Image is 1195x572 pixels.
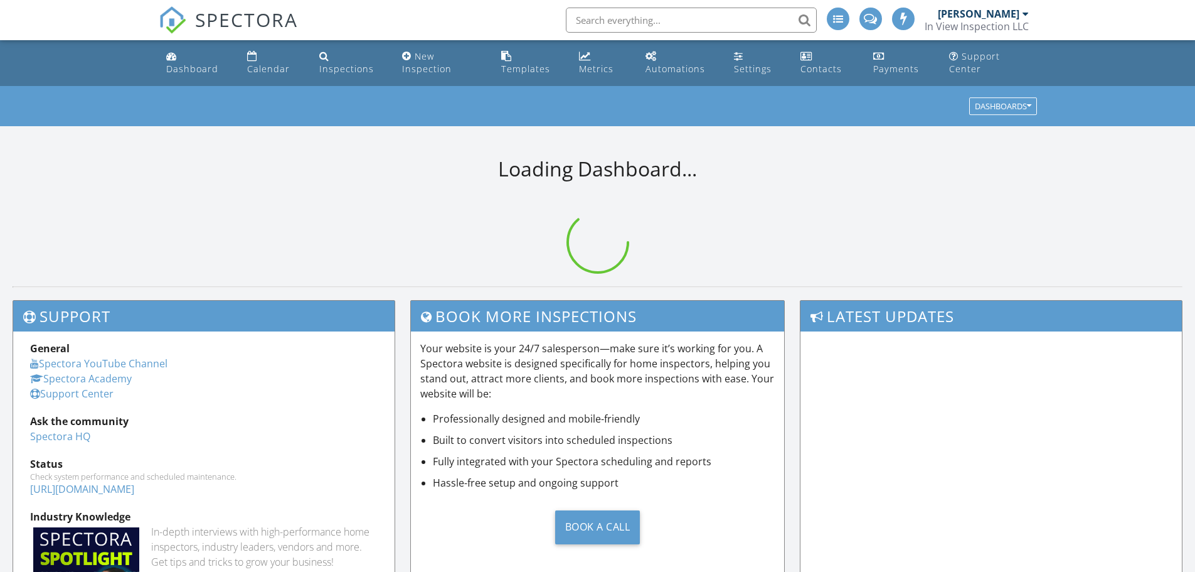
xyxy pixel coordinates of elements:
[433,411,775,426] li: Professionally designed and mobile-friendly
[161,45,233,81] a: Dashboard
[795,45,858,81] a: Contacts
[411,301,785,332] h3: Book More Inspections
[734,63,772,75] div: Settings
[566,8,817,33] input: Search everything...
[30,456,378,472] div: Status
[30,357,167,370] a: Spectora YouTube Channel
[13,301,395,332] h3: Support
[420,500,775,554] a: Book a Call
[30,509,378,524] div: Industry Knowledge
[574,45,630,81] a: Metrics
[166,63,218,75] div: Dashboard
[242,45,304,81] a: Calendar
[30,429,90,443] a: Spectora HQ
[925,20,1029,33] div: In View Inspection LLC
[555,510,640,544] div: Book a Call
[30,472,378,482] div: Check system performance and scheduled maintenance.
[975,102,1031,111] div: Dashboards
[640,45,720,81] a: Automations (Advanced)
[30,387,114,401] a: Support Center
[195,6,298,33] span: SPECTORA
[30,414,378,429] div: Ask the community
[868,45,934,81] a: Payments
[314,45,387,81] a: Inspections
[159,17,298,43] a: SPECTORA
[151,524,378,569] div: In-depth interviews with high-performance home inspectors, industry leaders, vendors and more. Ge...
[433,475,775,490] li: Hassle-free setup and ongoing support
[938,8,1019,20] div: [PERSON_NAME]
[969,98,1037,116] button: Dashboards
[729,45,785,81] a: Settings
[501,63,550,75] div: Templates
[402,50,452,75] div: New Inspection
[30,482,134,496] a: [URL][DOMAIN_NAME]
[944,45,1034,81] a: Support Center
[433,454,775,469] li: Fully integrated with your Spectora scheduling and reports
[645,63,705,75] div: Automations
[496,45,565,81] a: Templates
[247,63,290,75] div: Calendar
[800,63,842,75] div: Contacts
[873,63,919,75] div: Payments
[30,342,70,355] strong: General
[579,63,613,75] div: Metrics
[800,301,1182,332] h3: Latest Updates
[949,50,1000,75] div: Support Center
[159,6,186,34] img: The Best Home Inspection Software - Spectora
[433,433,775,448] li: Built to convert visitors into scheduled inspections
[420,341,775,401] p: Your website is your 24/7 salesperson—make sure it’s working for you. A Spectora website is desig...
[397,45,486,81] a: New Inspection
[319,63,374,75] div: Inspections
[30,372,132,386] a: Spectora Academy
